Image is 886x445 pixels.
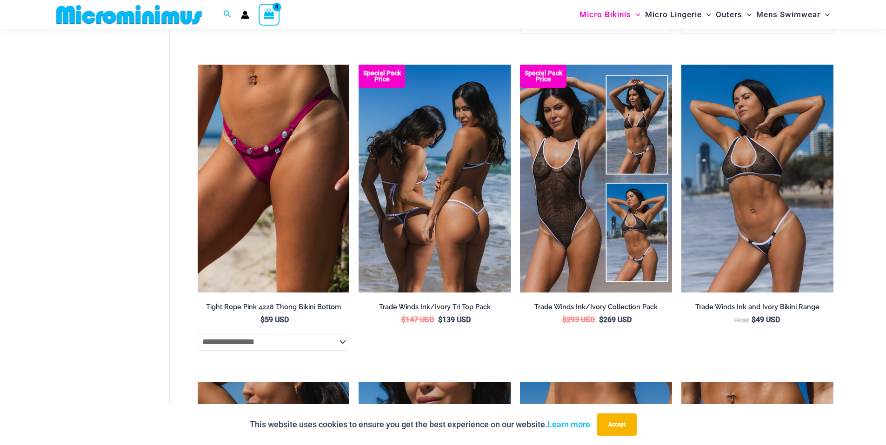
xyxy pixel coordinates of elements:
a: Learn more [547,419,590,429]
a: Trade Winds Ink and Ivory Bikini Range [681,303,833,315]
a: Tight Rope Pink 4228 Thong 01Tight Rope Pink 4228 Thong 02Tight Rope Pink 4228 Thong 02 [198,65,350,292]
span: Menu Toggle [631,3,640,27]
b: Special Pack Price [359,70,405,82]
bdi: 59 USD [260,315,289,324]
span: $ [562,315,566,324]
span: Menu Toggle [702,3,711,27]
a: Micro LingerieMenu ToggleMenu Toggle [643,3,713,27]
a: Micro BikinisMenu ToggleMenu Toggle [577,3,643,27]
a: Trade Winds Ink/Ivory Tri Top Pack [359,303,511,315]
h2: Trade Winds Ink and Ivory Bikini Range [681,303,833,312]
a: Mens SwimwearMenu ToggleMenu Toggle [754,3,832,27]
span: Menu Toggle [820,3,830,27]
a: Account icon link [241,11,249,19]
a: Trade Winds Ink/Ivory Collection Pack [520,303,672,315]
b: Special Pack Price [520,70,566,82]
a: Top Bum Pack Top Bum Pack bTop Bum Pack b [359,65,511,292]
bdi: 269 USD [599,315,632,324]
a: Tradewinds Ink and Ivory 384 Halter 453 Micro 02Tradewinds Ink and Ivory 384 Halter 453 Micro 01T... [681,65,833,292]
h2: Trade Winds Ink/Ivory Collection Pack [520,303,672,312]
span: $ [752,315,756,324]
button: Accept [597,413,637,436]
a: OutersMenu ToggleMenu Toggle [713,3,754,27]
span: $ [260,315,265,324]
nav: Site Navigation [576,1,834,28]
a: View Shopping Cart, empty [259,4,280,25]
bdi: 147 USD [401,315,434,324]
span: Micro Lingerie [645,3,702,27]
span: $ [401,315,406,324]
a: Tight Rope Pink 4228 Thong Bikini Bottom [198,303,350,315]
img: Collection Pack [520,65,672,292]
img: Tradewinds Ink and Ivory 384 Halter 453 Micro 02 [681,65,833,292]
span: Outers [716,3,742,27]
a: Search icon link [223,9,232,20]
h2: Tight Rope Pink 4228 Thong Bikini Bottom [198,303,350,312]
bdi: 293 USD [562,315,595,324]
span: Menu Toggle [742,3,752,27]
span: Micro Bikinis [580,3,631,27]
p: This website uses cookies to ensure you get the best experience on our website. [250,418,590,432]
img: MM SHOP LOGO FLAT [53,4,206,25]
span: $ [438,315,442,324]
span: Mens Swimwear [756,3,820,27]
span: $ [599,315,603,324]
bdi: 139 USD [438,315,471,324]
span: From: [734,318,749,324]
bdi: 49 USD [752,315,780,324]
img: Top Bum Pack b [359,65,511,292]
a: Collection Pack Collection Pack b (1)Collection Pack b (1) [520,65,672,292]
img: Tight Rope Pink 4228 Thong 01 [198,65,350,292]
h2: Trade Winds Ink/Ivory Tri Top Pack [359,303,511,312]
